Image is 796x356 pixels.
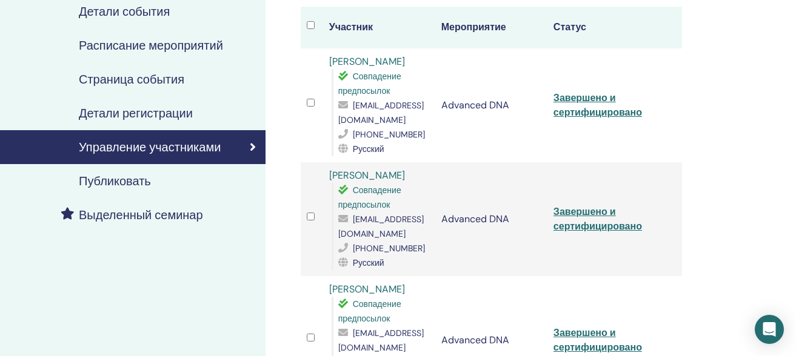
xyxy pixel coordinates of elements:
h4: Детали события [79,4,170,19]
a: [PERSON_NAME] [329,169,405,182]
h4: Выделенный семинар [79,208,203,222]
a: Завершено и сертифицировано [554,326,642,354]
span: Совпадение предпосылок [338,185,401,210]
div: Open Intercom Messenger [755,315,784,344]
span: Русский [353,257,384,268]
span: Совпадение предпосылок [338,71,401,96]
span: [PHONE_NUMBER] [353,243,425,254]
h4: Страница события [79,72,184,87]
h4: Расписание мероприятий [79,38,223,53]
a: [PERSON_NAME] [329,55,405,68]
span: Русский [353,143,384,154]
td: Advanced DNA [435,48,547,162]
span: [EMAIL_ADDRESS][DOMAIN_NAME] [338,328,424,353]
a: Завершено и сертифицировано [554,91,642,119]
a: Завершено и сертифицировано [554,205,642,232]
h4: Управление участниками [79,140,221,154]
td: Advanced DNA [435,162,547,276]
a: [PERSON_NAME] [329,283,405,295]
span: [EMAIL_ADDRESS][DOMAIN_NAME] [338,100,424,125]
span: [EMAIL_ADDRESS][DOMAIN_NAME] [338,214,424,239]
h4: Публиковать [79,174,151,188]
span: [PHONE_NUMBER] [353,129,425,140]
th: Мероприятие [435,7,547,48]
th: Участник [323,7,435,48]
h4: Детали регистрации [79,106,193,120]
span: Совпадение предпосылок [338,298,401,324]
th: Статус [547,7,660,48]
